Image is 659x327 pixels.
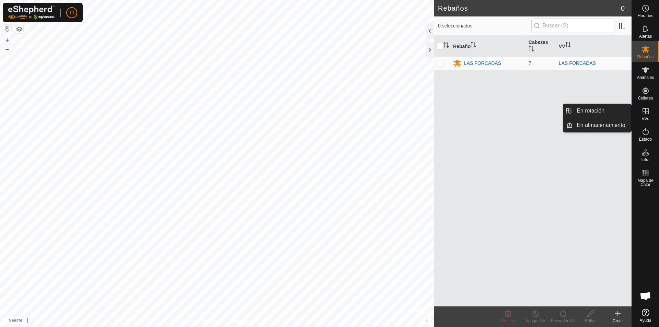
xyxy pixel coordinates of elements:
[3,25,11,33] button: Restablecer Mapa
[613,318,623,323] font: Crear
[426,317,428,323] font: i
[453,43,471,49] font: Rebaño
[641,116,649,121] font: VVs
[3,36,11,44] button: +
[565,43,571,48] p-sorticon: Activar para ordenar
[573,104,631,118] a: En rotación
[531,19,614,33] input: Buscar (S)
[638,96,653,101] font: Collares
[639,137,652,142] font: Estado
[638,13,653,18] font: Horarios
[5,36,9,44] font: +
[500,318,515,323] font: Eliminar
[563,104,631,118] li: En rotación
[182,318,221,324] a: Política de Privacidad
[464,60,501,66] font: LAS FORCADAS
[5,45,9,52] font: –
[3,45,11,53] button: –
[69,10,74,15] font: T1
[551,318,575,323] font: Encender VV
[15,25,23,33] button: Capas del Mapa
[641,157,649,162] font: Infra
[229,318,252,324] a: Contáctenos
[529,60,531,66] font: 7
[229,319,252,324] font: Contáctenos
[637,75,654,80] font: Animales
[621,4,625,12] font: 0
[182,319,221,324] font: Política de Privacidad
[559,60,596,66] a: LAS FORCADAS
[640,318,651,323] font: Ayuda
[635,286,656,306] div: Chat abierto
[529,47,534,52] p-sorticon: Activar para ordenar
[559,43,565,49] font: VV
[438,23,472,28] font: 0 seleccionados
[585,318,596,323] font: Editar
[637,178,654,187] font: Mapa de Calor
[8,5,55,20] img: Logotipo de Gallagher
[632,306,659,325] a: Ayuda
[471,43,476,48] p-sorticon: Activar para ordenar
[529,39,548,45] font: Cabezas
[639,34,652,39] font: Alertas
[573,118,631,132] a: En almacenamiento
[563,118,631,132] li: En almacenamiento
[423,316,431,324] button: i
[577,108,604,114] font: En rotación
[637,55,654,59] font: Rebaños
[443,43,449,49] p-sorticon: Activar para ordenar
[577,122,625,128] font: En almacenamiento
[438,4,468,12] font: Rebaños
[525,318,545,323] font: Apagar VV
